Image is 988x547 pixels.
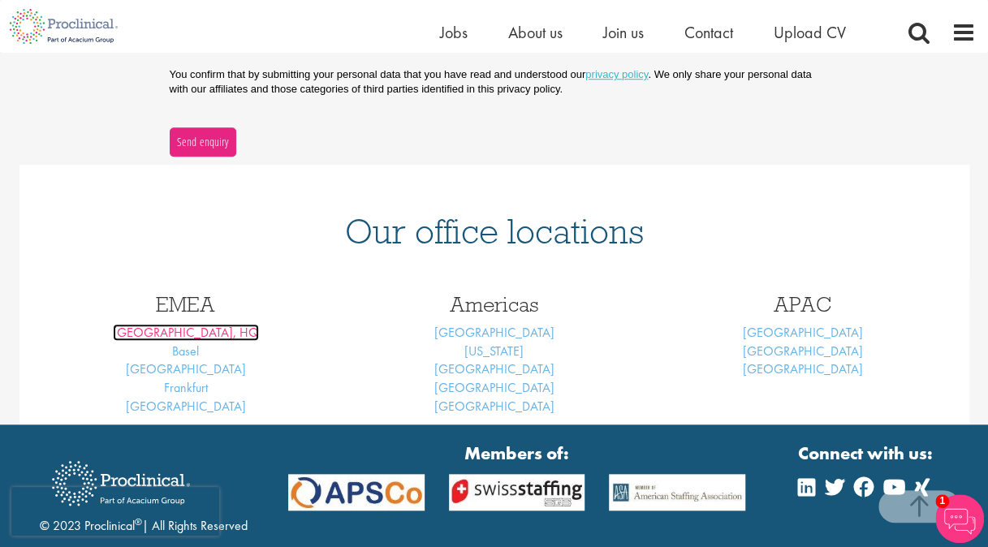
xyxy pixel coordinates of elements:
[44,213,945,249] h1: Our office locations
[743,324,863,341] a: [GEOGRAPHIC_DATA]
[434,360,554,377] a: [GEOGRAPHIC_DATA]
[276,474,437,510] img: APSCo
[508,22,563,43] a: About us
[172,342,199,360] a: Basel
[176,133,229,151] span: Send enquiry
[170,127,236,157] button: Send enquiry
[798,441,936,466] strong: Connect with us:
[603,22,644,43] a: Join us
[434,324,554,341] a: [GEOGRAPHIC_DATA]
[40,449,248,536] div: © 2023 Proclinical | All Rights Reserved
[170,67,819,97] p: You confirm that by submitting your personal data that you have read and understood our . We only...
[164,379,208,396] a: Frankfurt
[597,474,757,510] img: APSCo
[585,68,648,80] a: privacy policy
[44,294,328,315] h3: EMEA
[126,398,246,415] a: [GEOGRAPHIC_DATA]
[11,487,219,536] iframe: reCAPTCHA
[774,22,846,43] a: Upload CV
[464,342,524,360] a: [US_STATE]
[743,342,863,360] a: [GEOGRAPHIC_DATA]
[434,398,554,415] a: [GEOGRAPHIC_DATA]
[434,379,554,396] a: [GEOGRAPHIC_DATA]
[126,360,246,377] a: [GEOGRAPHIC_DATA]
[935,494,984,543] img: Chatbot
[40,450,202,517] img: Proclinical Recruitment
[113,324,259,341] a: [GEOGRAPHIC_DATA], HQ
[684,22,733,43] a: Contact
[352,294,636,315] h3: Americas
[440,22,468,43] a: Jobs
[661,294,945,315] h3: APAC
[437,474,598,510] img: APSCo
[288,441,746,466] strong: Members of:
[743,360,863,377] a: [GEOGRAPHIC_DATA]
[935,494,949,508] span: 1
